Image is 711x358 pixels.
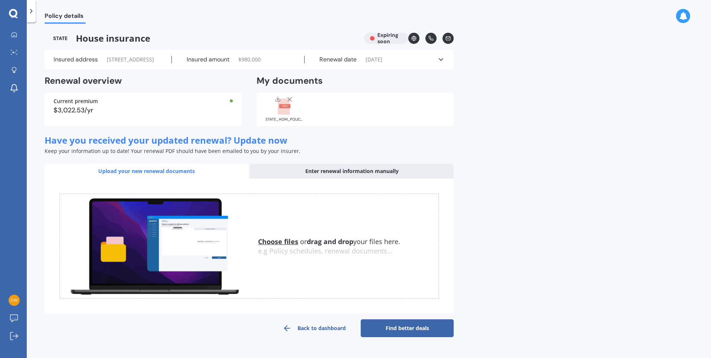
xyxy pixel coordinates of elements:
[361,319,454,337] a: Find better deals
[107,56,154,63] span: [STREET_ADDRESS]
[60,194,249,298] img: upload.de96410c8ce839c3fdd5.gif
[268,319,361,337] a: Back to dashboard
[258,237,400,246] span: or your files here.
[45,164,248,179] div: Upload your new renewal documents
[45,33,76,44] img: State-text-1.webp
[266,118,303,121] div: STATE_HOM_POLICY_SCHEDULE_HOMS00290524_20250815132403416.pdf
[307,237,353,246] b: drag and drop
[54,99,233,104] div: Current premium
[366,56,382,63] span: [DATE]
[187,56,229,63] label: Insured amount
[9,295,20,306] img: 66965017d4b53e191a00eaa77c46c4bc
[238,56,261,63] span: $ 980,000
[54,56,98,63] label: Insured address
[45,134,287,146] span: Have you received your updated renewal? Update now
[45,147,300,154] span: Keep your information up to date! Your renewal PDF should have been emailed to you by your insurer.
[319,56,357,63] label: Renewal date
[45,75,242,87] h2: Renewal overview
[45,12,86,22] span: Policy details
[54,107,233,114] div: $3,022.53/yr
[258,237,298,246] u: Choose files
[45,33,358,44] span: House insurance
[257,75,323,87] h2: My documents
[258,247,438,255] div: e.g Policy schedules, renewal documents...
[250,164,454,179] div: Enter renewal information manually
